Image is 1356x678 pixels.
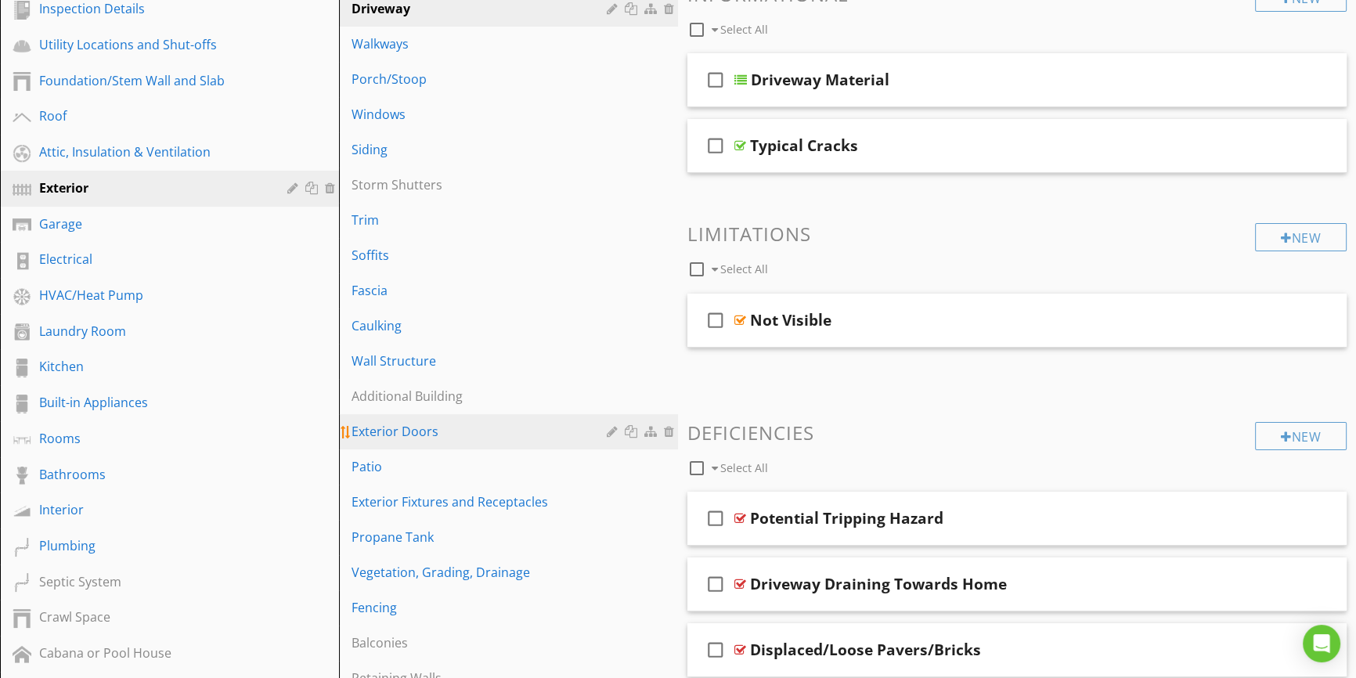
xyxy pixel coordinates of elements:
div: Laundry Room [39,322,265,341]
div: Potential Tripping Hazard [750,509,943,528]
div: Exterior [39,179,265,197]
div: Trim [352,211,611,229]
div: Storm Shutters [352,175,611,194]
i: check_box_outline_blank [703,61,728,99]
div: Bathrooms [39,465,265,484]
div: Built-in Appliances [39,393,265,412]
div: Displaced/Loose Pavers/Bricks [750,640,981,659]
div: Cabana or Pool House [39,644,265,662]
div: Not Visible [750,311,831,330]
div: Crawl Space [39,608,265,626]
div: Additional Building [352,387,611,406]
div: Open Intercom Messenger [1303,625,1340,662]
div: Utility Locations and Shut-offs [39,35,265,54]
div: Electrical [39,250,265,269]
div: Septic System [39,572,265,591]
div: Exterior Doors [352,422,611,441]
div: New [1255,422,1347,450]
div: Propane Tank [352,528,611,546]
div: Garage [39,215,265,233]
div: Exterior Fixtures and Receptacles [352,492,611,511]
div: Windows [352,105,611,124]
span: Select All [720,261,768,276]
i: check_box_outline_blank [703,565,728,603]
h3: Limitations [687,223,1347,244]
i: check_box_outline_blank [703,127,728,164]
i: check_box_outline_blank [703,301,728,339]
div: Fencing [352,598,611,617]
div: Wall Structure [352,352,611,370]
div: Roof [39,106,265,125]
div: Attic, Insulation & Ventilation [39,142,265,161]
div: Kitchen [39,357,265,376]
i: check_box_outline_blank [703,499,728,537]
h3: Deficiencies [687,422,1347,443]
div: Caulking [352,316,611,335]
div: Interior [39,500,265,519]
div: Siding [352,140,611,159]
div: Porch/Stoop [352,70,611,88]
div: Foundation/Stem Wall and Slab [39,71,265,90]
span: Select All [720,460,768,475]
span: Select All [720,22,768,37]
div: Plumbing [39,536,265,555]
div: Patio [352,457,611,476]
div: Typical Cracks [750,136,858,155]
div: Driveway Draining Towards Home [750,575,1007,593]
div: Soffits [352,246,611,265]
div: Rooms [39,429,265,448]
div: New [1255,223,1347,251]
div: HVAC/Heat Pump [39,286,265,305]
div: Driveway Material [751,70,889,89]
div: Fascia [352,281,611,300]
i: check_box_outline_blank [703,631,728,669]
div: Walkways [352,34,611,53]
div: Vegetation, Grading, Drainage [352,563,611,582]
div: Balconies [352,633,611,652]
